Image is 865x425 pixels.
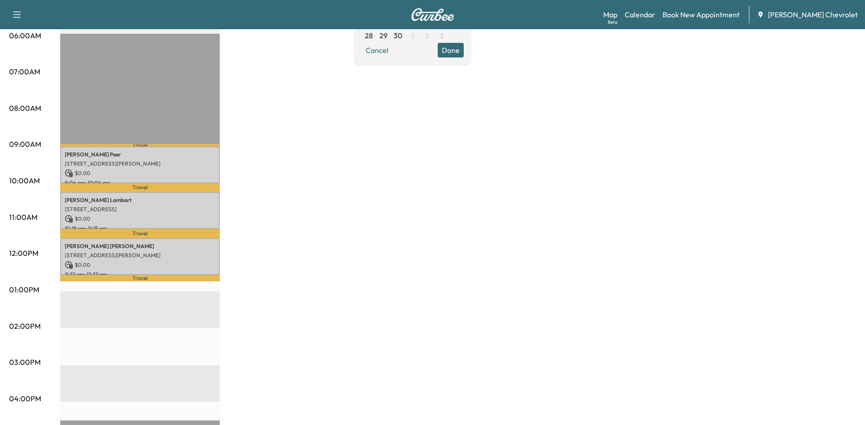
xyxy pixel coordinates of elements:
p: 09:00AM [9,139,41,150]
p: Travel [60,275,220,282]
div: Beta [608,19,617,26]
p: 03:00PM [9,357,41,368]
p: 9:04 am - 10:04 am [65,179,215,187]
p: 04:00PM [9,393,41,404]
p: 10:00AM [9,175,40,186]
span: [PERSON_NAME] Chevrolet [768,9,858,20]
p: [PERSON_NAME] [PERSON_NAME] [65,243,215,250]
p: $ 0.00 [65,261,215,269]
p: 01:00PM [9,284,39,295]
a: MapBeta [603,9,617,20]
p: [PERSON_NAME] Lambart [65,197,215,204]
p: 11:00AM [9,212,37,223]
p: $ 0.00 [65,215,215,223]
p: [STREET_ADDRESS][PERSON_NAME] [65,252,215,259]
span: 1 [411,30,414,41]
p: Travel [60,144,220,146]
p: Travel [60,183,220,192]
p: 10:18 am - 11:18 am [65,225,215,232]
p: 12:00PM [9,248,38,259]
a: Calendar [625,9,655,20]
p: [STREET_ADDRESS][PERSON_NAME] [65,160,215,167]
span: 3 [440,30,444,41]
span: 28 [365,30,373,41]
p: $ 0.00 [65,169,215,177]
p: 07:00AM [9,66,40,77]
span: 30 [394,30,402,41]
p: Travel [60,229,220,238]
p: 11:33 am - 12:33 pm [65,271,215,278]
span: 2 [425,30,429,41]
a: Book New Appointment [663,9,740,20]
p: 08:00AM [9,103,41,114]
button: Cancel [362,43,393,57]
img: Curbee Logo [411,8,455,21]
span: 29 [379,30,388,41]
p: [STREET_ADDRESS] [65,206,215,213]
p: [PERSON_NAME] Peer [65,151,215,158]
p: 02:00PM [9,321,41,332]
p: 06:00AM [9,30,41,41]
button: Done [438,43,464,57]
